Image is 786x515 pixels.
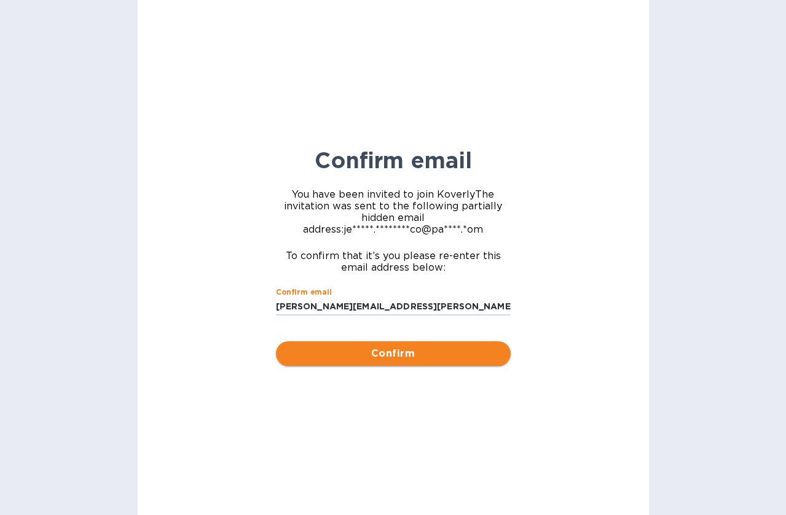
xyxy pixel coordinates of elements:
span: Confirm [286,346,501,361]
span: To confirm that it’s you please re-enter this email address below: [276,250,511,273]
button: Confirm [276,341,511,366]
b: Confirm email [315,147,472,174]
span: You have been invited to join Koverly The invitation was sent to the following partially hidden e... [276,188,511,235]
label: Confirm email [276,288,332,296]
